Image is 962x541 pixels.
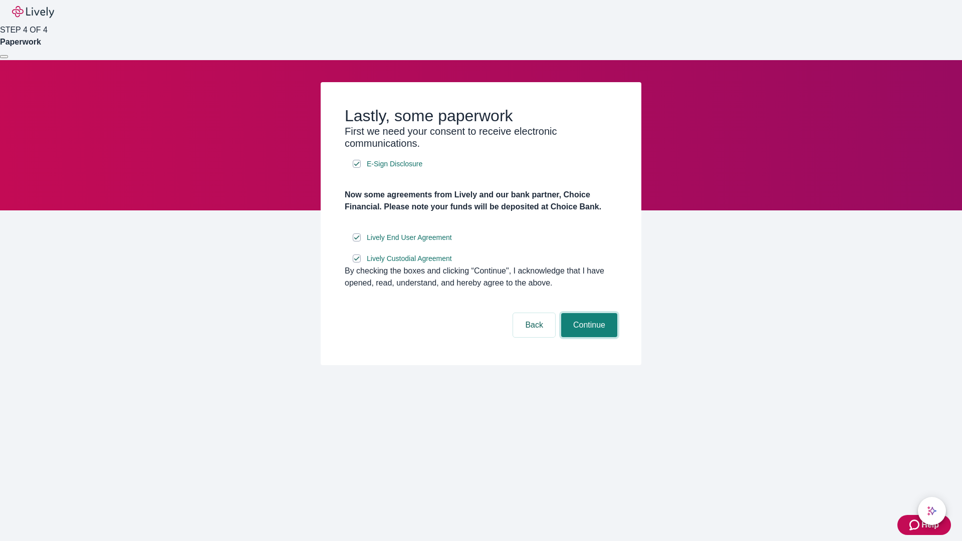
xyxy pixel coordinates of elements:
[365,158,424,170] a: e-sign disclosure document
[345,125,617,149] h3: First we need your consent to receive electronic communications.
[921,519,939,531] span: Help
[561,313,617,337] button: Continue
[365,252,454,265] a: e-sign disclosure document
[367,232,452,243] span: Lively End User Agreement
[367,159,422,169] span: E-Sign Disclosure
[513,313,555,337] button: Back
[345,106,617,125] h2: Lastly, some paperwork
[12,6,54,18] img: Lively
[909,519,921,531] svg: Zendesk support icon
[367,253,452,264] span: Lively Custodial Agreement
[897,515,951,535] button: Zendesk support iconHelp
[345,189,617,213] h4: Now some agreements from Lively and our bank partner, Choice Financial. Please note your funds wi...
[345,265,617,289] div: By checking the boxes and clicking “Continue", I acknowledge that I have opened, read, understand...
[365,231,454,244] a: e-sign disclosure document
[918,497,946,525] button: chat
[927,506,937,516] svg: Lively AI Assistant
